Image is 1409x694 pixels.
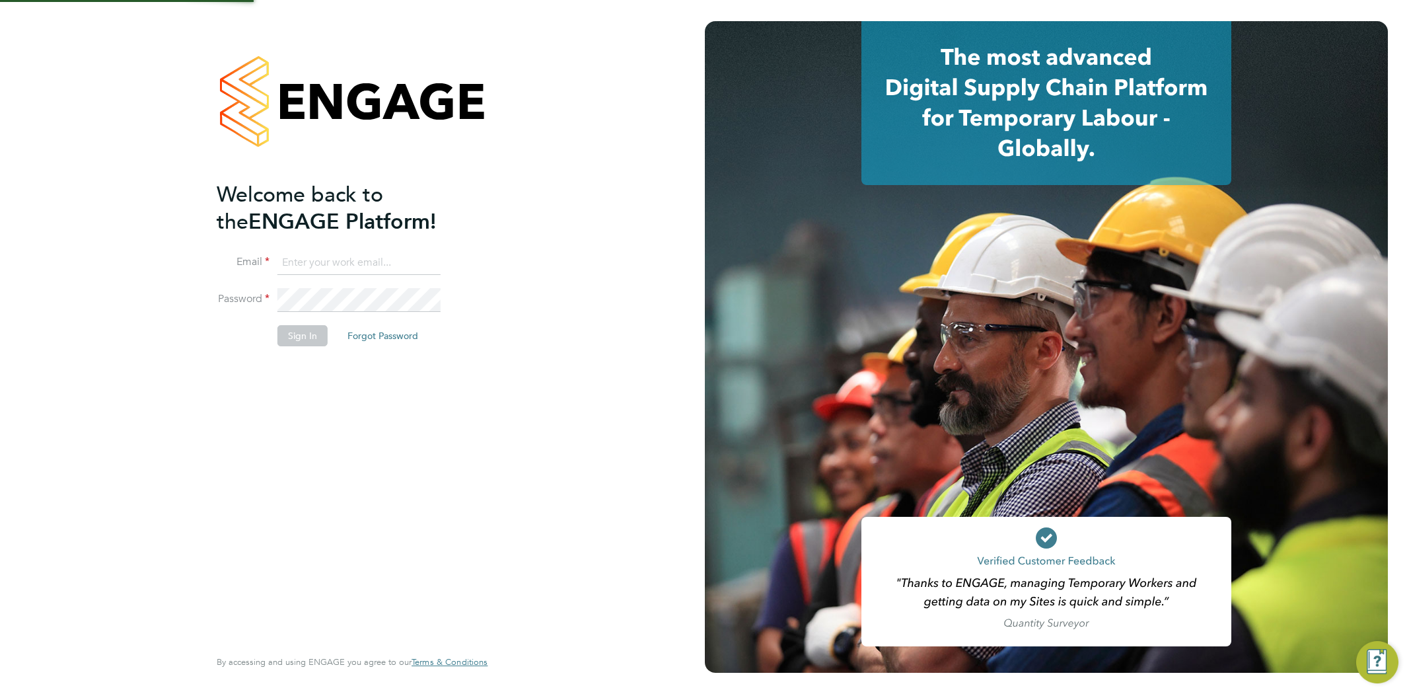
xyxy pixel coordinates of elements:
[217,656,488,668] span: By accessing and using ENGAGE you agree to our
[277,251,441,275] input: Enter your work email...
[217,292,270,306] label: Password
[412,657,488,668] a: Terms & Conditions
[412,656,488,668] span: Terms & Conditions
[217,255,270,269] label: Email
[217,182,383,235] span: Welcome back to the
[217,181,474,235] h2: ENGAGE Platform!
[277,325,328,346] button: Sign In
[1356,641,1398,683] button: Engage Resource Center
[337,325,429,346] button: Forgot Password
